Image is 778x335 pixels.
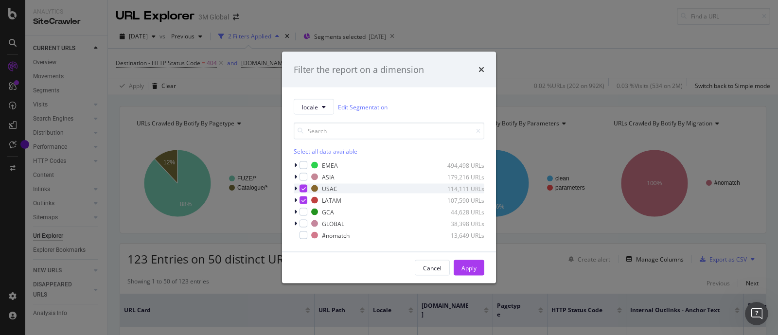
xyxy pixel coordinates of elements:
[478,63,484,76] div: times
[454,260,484,276] button: Apply
[322,219,344,228] div: GLOBAL
[437,184,484,193] div: 114,111 URLs
[302,103,318,111] span: locale
[437,161,484,169] div: 494,498 URLs
[415,260,450,276] button: Cancel
[437,219,484,228] div: 38,398 URLs
[322,196,341,204] div: LATAM
[322,208,334,216] div: GCA
[294,123,484,140] input: Search
[322,173,335,181] div: ASIA
[294,147,484,156] div: Select all data available
[322,184,337,193] div: USAC
[437,231,484,239] div: 13,649 URLs
[282,52,496,283] div: modal
[322,231,350,239] div: #nomatch
[423,264,442,272] div: Cancel
[461,264,477,272] div: Apply
[437,208,484,216] div: 44,628 URLs
[437,196,484,204] div: 107,590 URLs
[294,99,334,115] button: locale
[745,302,768,325] iframe: Intercom live chat
[437,173,484,181] div: 179,216 URLs
[338,102,388,112] a: Edit Segmentation
[322,161,338,169] div: EMEA
[294,63,424,76] div: Filter the report on a dimension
